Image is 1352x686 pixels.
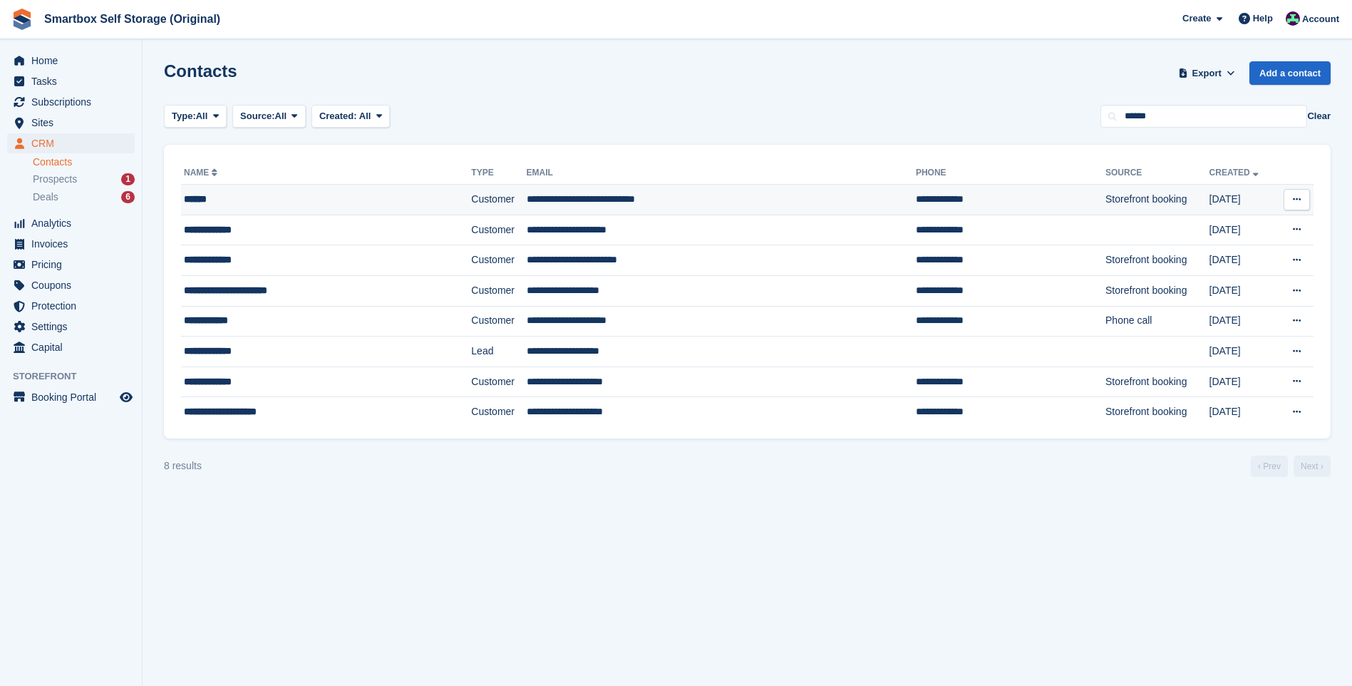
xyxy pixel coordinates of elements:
span: Help [1253,11,1273,26]
span: Coupons [31,275,117,295]
button: Export [1175,61,1238,85]
a: menu [7,317,135,337]
td: Customer [471,185,526,215]
span: Export [1192,66,1222,81]
th: Source [1105,162,1209,185]
td: [DATE] [1209,397,1276,427]
td: Lead [471,337,526,367]
button: Source: All [232,105,306,128]
th: Type [471,162,526,185]
a: menu [7,213,135,233]
td: [DATE] [1209,245,1276,276]
h1: Contacts [164,61,237,81]
span: Prospects [33,173,77,186]
img: stora-icon-8386f47178a22dfd0bd8f6a31ec36ba5ce8667c1dd55bd0f319d3a0aa187defe.svg [11,9,33,30]
a: menu [7,234,135,254]
div: 8 results [164,459,202,473]
span: Source: [240,109,274,123]
td: Customer [471,397,526,427]
td: [DATE] [1209,275,1276,306]
td: Customer [471,367,526,397]
a: Deals 6 [33,190,135,205]
td: Phone call [1105,306,1209,337]
td: [DATE] [1209,367,1276,397]
a: Preview store [118,389,135,406]
td: [DATE] [1209,185,1276,215]
span: All [359,111,371,121]
a: menu [7,387,135,407]
a: menu [7,113,135,133]
button: Type: All [164,105,227,128]
a: menu [7,296,135,316]
div: 1 [121,173,135,185]
a: Created [1209,168,1261,178]
td: Customer [471,275,526,306]
span: Pricing [31,255,117,275]
th: Phone [916,162,1105,185]
a: menu [7,255,135,275]
span: Invoices [31,234,117,254]
span: Capital [31,337,117,357]
span: Subscriptions [31,92,117,112]
span: Created: [319,111,357,121]
a: menu [7,133,135,153]
span: CRM [31,133,117,153]
a: menu [7,275,135,295]
nav: Page [1248,456,1333,477]
span: All [196,109,208,123]
td: [DATE] [1209,215,1276,245]
span: Settings [31,317,117,337]
a: menu [7,51,135,71]
span: Deals [33,190,58,204]
span: Analytics [31,213,117,233]
a: Add a contact [1249,61,1331,85]
a: menu [7,337,135,357]
button: Clear [1307,109,1331,123]
span: Tasks [31,71,117,91]
td: Storefront booking [1105,245,1209,276]
a: Name [184,168,220,178]
td: [DATE] [1209,337,1276,367]
span: Create [1182,11,1211,26]
a: Previous [1251,456,1288,477]
a: Next [1294,456,1331,477]
a: Contacts [33,155,135,169]
span: All [275,109,287,123]
span: Booking Portal [31,387,117,407]
span: Sites [31,113,117,133]
a: menu [7,71,135,91]
div: 6 [121,191,135,203]
span: Type: [172,109,196,123]
td: Customer [471,215,526,245]
td: [DATE] [1209,306,1276,337]
td: Storefront booking [1105,397,1209,427]
td: Customer [471,306,526,337]
td: Storefront booking [1105,275,1209,306]
span: Storefront [13,369,142,384]
td: Storefront booking [1105,185,1209,215]
img: Alex Selenitsas [1286,11,1300,26]
span: Account [1302,12,1339,26]
td: Storefront booking [1105,367,1209,397]
th: Email [527,162,916,185]
a: Smartbox Self Storage (Original) [38,7,226,31]
a: menu [7,92,135,112]
button: Created: All [311,105,390,128]
span: Home [31,51,117,71]
td: Customer [471,245,526,276]
a: Prospects 1 [33,172,135,187]
span: Protection [31,296,117,316]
